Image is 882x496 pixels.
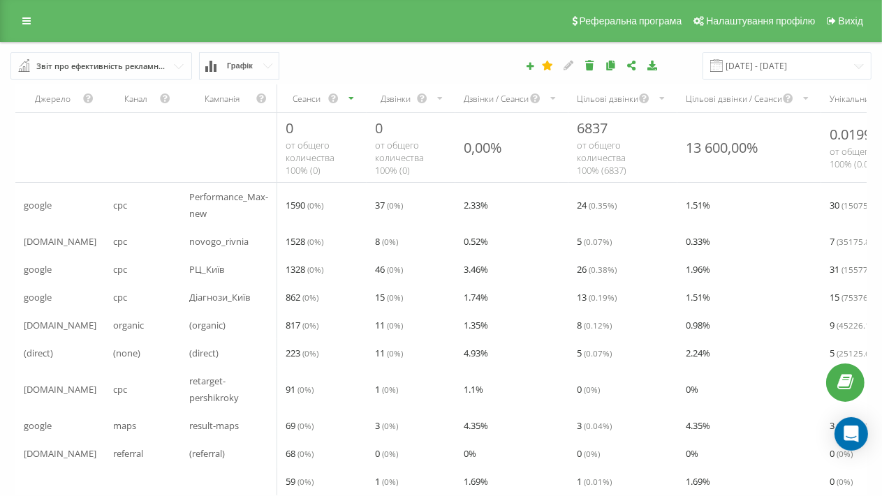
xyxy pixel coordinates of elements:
[686,473,710,490] span: 1.69 %
[830,445,853,462] span: 0
[706,15,815,27] span: Налаштування профілю
[375,197,403,213] span: 37
[577,93,638,105] div: Цільові дзвінки
[577,119,608,137] span: 6837
[830,125,872,144] span: 0.0199
[199,52,279,80] button: Графік
[686,445,698,462] span: 0 %
[577,289,617,306] span: 13
[686,417,710,434] span: 4.35 %
[837,448,853,459] span: ( 0 %)
[15,84,867,495] div: scrollable content
[24,93,82,105] div: Джерело
[286,93,327,105] div: Сеанси
[190,317,226,333] span: (organic)
[464,345,488,361] span: 4.93 %
[190,445,226,462] span: (referral)
[113,261,127,278] span: cpc
[584,347,612,359] span: ( 0.07 %)
[307,200,323,211] span: ( 0 %)
[302,292,318,303] span: ( 0 %)
[647,60,659,70] i: Завантажити звіт
[297,476,314,487] span: ( 0 %)
[375,261,403,278] span: 46
[286,289,318,306] span: 862
[577,381,600,398] span: 0
[24,445,96,462] span: [DOMAIN_NAME]
[24,261,52,278] span: google
[839,15,863,27] span: Вихід
[387,200,403,211] span: ( 0 %)
[113,345,140,361] span: (none)
[580,15,682,27] span: Реферальна програма
[24,381,96,398] span: [DOMAIN_NAME]
[387,347,403,359] span: ( 0 %)
[190,373,270,406] span: retarget-pershikroky
[563,60,575,70] i: Редагувати звіт
[382,384,398,395] span: ( 0 %)
[375,317,403,333] span: 11
[113,417,136,434] span: maps
[686,289,710,306] span: 1.51 %
[307,236,323,247] span: ( 0 %)
[584,448,600,459] span: ( 0 %)
[464,233,488,250] span: 0.52 %
[36,59,168,74] div: Звіт про ефективність рекламних кампаній
[464,417,488,434] span: 4.35 %
[375,289,403,306] span: 15
[577,317,612,333] span: 8
[584,60,596,70] i: Видалити звіт
[113,233,127,250] span: cpc
[286,417,314,434] span: 69
[24,289,52,306] span: google
[302,320,318,331] span: ( 0 %)
[382,448,398,459] span: ( 0 %)
[686,93,782,105] div: Цільові дзвінки / Сеанси
[686,345,710,361] span: 2.24 %
[227,61,253,70] span: Графік
[584,320,612,331] span: ( 0.12 %)
[190,93,256,105] div: Кампанія
[375,417,398,434] span: 3
[286,119,293,137] span: 0
[542,60,554,70] i: Цей звіт буде завантажено першим при відкритті Аналітики. Ви можете призначити будь-який інший ва...
[464,138,502,157] div: 0,00%
[375,381,398,398] span: 1
[307,264,323,275] span: ( 0 %)
[382,236,398,247] span: ( 0 %)
[584,476,612,487] span: ( 0.01 %)
[286,317,318,333] span: 817
[375,445,398,462] span: 0
[584,420,612,431] span: ( 0.04 %)
[190,233,249,250] span: novogo_rivnia
[464,317,488,333] span: 1.35 %
[286,445,314,462] span: 68
[113,317,144,333] span: organic
[24,417,52,434] span: google
[835,417,868,451] div: Open Intercom Messenger
[382,476,398,487] span: ( 0 %)
[375,93,416,105] div: Дзвінки
[375,345,403,361] span: 11
[113,93,159,105] div: Канал
[577,197,617,213] span: 24
[525,61,535,70] i: Створити звіт
[286,197,323,213] span: 1590
[464,473,488,490] span: 1.69 %
[113,289,127,306] span: cpc
[464,93,529,105] div: Дзвінки / Сеанси
[387,292,403,303] span: ( 0 %)
[24,317,96,333] span: [DOMAIN_NAME]
[577,417,612,434] span: 3
[24,345,53,361] span: (direct)
[375,233,398,250] span: 8
[113,445,143,462] span: referral
[375,473,398,490] span: 1
[24,197,52,213] span: google
[297,448,314,459] span: ( 0 %)
[286,473,314,490] span: 59
[626,60,638,70] i: Поділитися налаштуваннями звіту
[464,381,483,398] span: 1.1 %
[375,139,424,176] span: от общего количества 100% ( 0 )
[387,320,403,331] span: ( 0 %)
